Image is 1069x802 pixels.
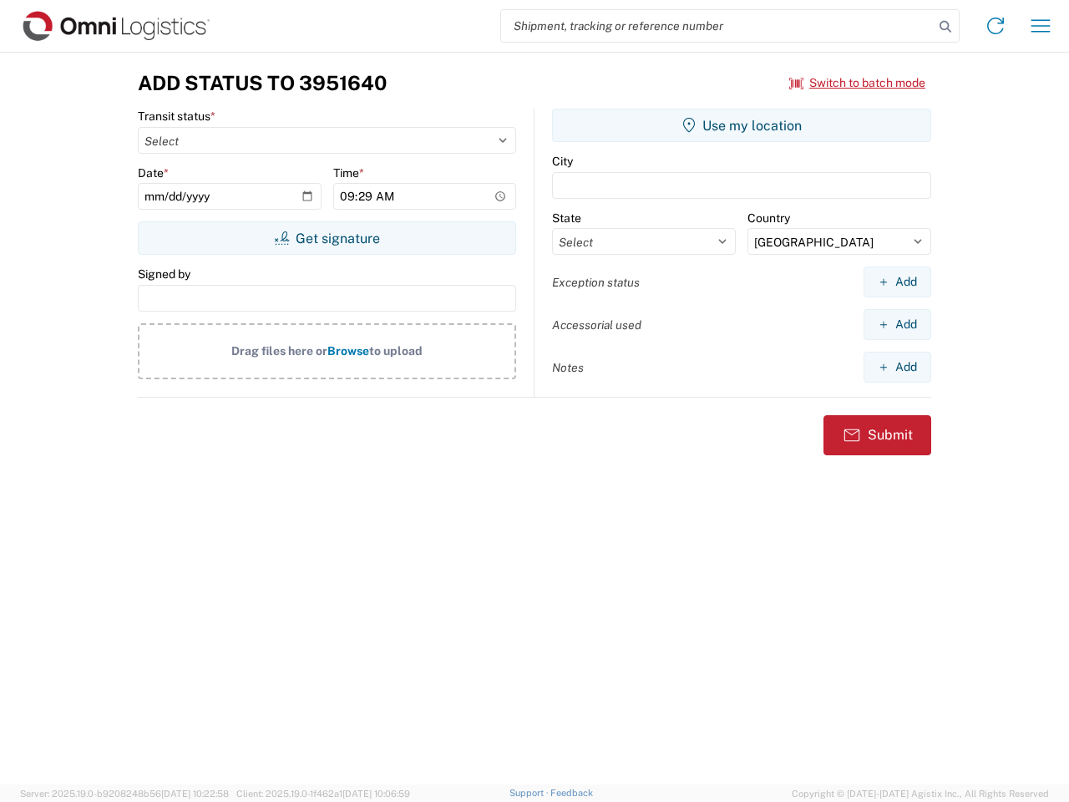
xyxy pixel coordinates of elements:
span: [DATE] 10:22:58 [161,789,229,799]
button: Add [864,266,931,297]
button: Submit [823,415,931,455]
label: Country [747,211,790,226]
label: City [552,154,573,169]
label: Accessorial used [552,317,641,332]
label: Transit status [138,109,215,124]
label: Date [138,165,169,180]
label: State [552,211,581,226]
button: Add [864,352,931,383]
button: Use my location [552,109,931,142]
label: Notes [552,360,584,375]
label: Signed by [138,266,190,282]
button: Add [864,309,931,340]
span: Copyright © [DATE]-[DATE] Agistix Inc., All Rights Reserved [792,786,1049,801]
label: Exception status [552,275,640,290]
span: Browse [327,344,369,358]
a: Feedback [550,788,593,798]
span: to upload [369,344,423,358]
button: Switch to batch mode [789,69,925,97]
input: Shipment, tracking or reference number [501,10,934,42]
button: Get signature [138,221,516,255]
label: Time [333,165,364,180]
span: Server: 2025.19.0-b9208248b56 [20,789,229,799]
span: [DATE] 10:06:59 [342,789,410,799]
span: Drag files here or [231,344,327,358]
span: Client: 2025.19.0-1f462a1 [236,789,410,799]
h3: Add Status to 3951640 [138,71,387,95]
a: Support [509,788,551,798]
